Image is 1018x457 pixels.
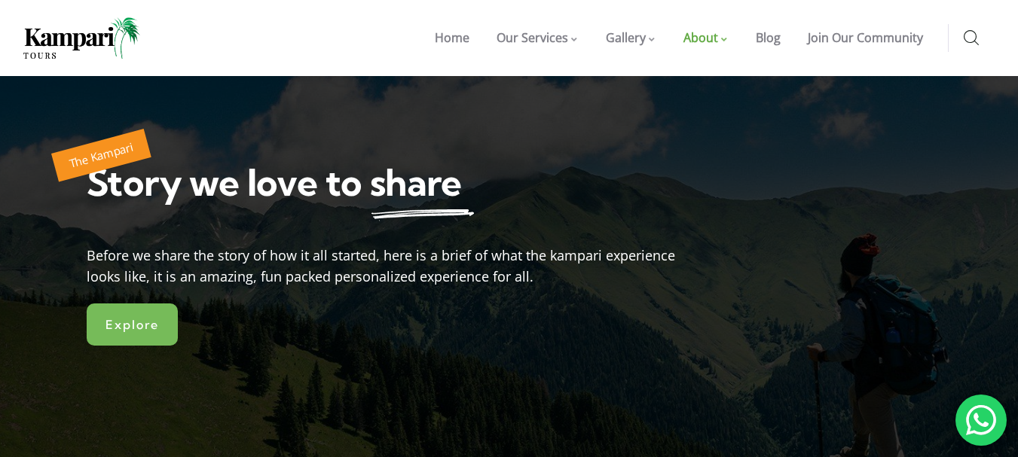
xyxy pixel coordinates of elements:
span: Gallery [606,29,646,46]
span: About [683,29,718,46]
span: The Kampari [68,139,135,171]
span: Story we love to share [87,160,462,205]
img: Home [23,17,140,59]
span: Explore [105,318,159,331]
div: Before we share the story of how it all started, here is a brief of what the kampari experience l... [87,237,689,288]
span: Our Services [497,29,568,46]
div: 'Chat [955,395,1007,446]
span: Home [435,29,469,46]
a: Explore [87,303,178,346]
span: Join Our Community [808,29,923,46]
span: Blog [756,29,781,46]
